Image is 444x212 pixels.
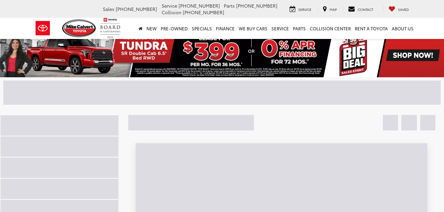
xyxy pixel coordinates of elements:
[291,18,308,39] a: Parts
[214,18,237,39] a: Finance
[330,7,337,12] span: Map
[159,18,190,39] a: Pre-Owned
[390,18,416,39] a: About Us
[162,2,177,9] span: Service
[398,7,409,12] span: Saved
[353,18,390,39] a: Rent a Toyota
[224,2,235,9] span: Parts
[144,18,159,39] a: New
[298,7,311,12] span: Service
[30,18,55,39] img: Toyota
[137,18,144,39] a: Home
[62,19,97,37] img: Mike Calvert Toyota
[237,18,269,39] a: WE BUY CARS
[269,18,291,39] a: Service
[236,2,277,9] span: [PHONE_NUMBER]
[383,6,414,13] a: My Saved Vehicles
[343,6,378,13] a: Contact
[183,9,224,16] span: [PHONE_NUMBER]
[103,6,114,12] span: Sales
[116,6,157,12] span: [PHONE_NUMBER]
[285,6,316,13] a: Service
[162,9,182,16] span: Collision
[358,7,373,12] span: Contact
[190,18,214,39] a: Specials
[308,18,353,39] a: Collision Center
[318,6,342,13] a: Map
[179,2,220,9] span: [PHONE_NUMBER]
